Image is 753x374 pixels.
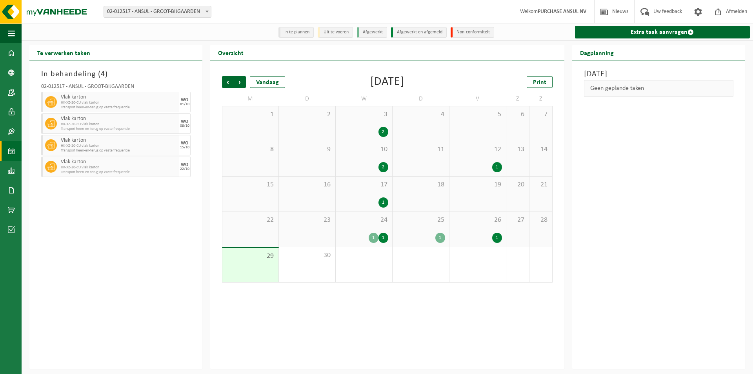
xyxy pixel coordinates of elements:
[435,233,445,243] div: 1
[61,137,177,144] span: Vlak karton
[61,127,177,131] span: Transport heen-en-terug op vaste frequentie
[340,145,388,154] span: 10
[451,27,494,38] li: Non-conformiteit
[453,110,502,119] span: 5
[226,110,275,119] span: 1
[61,144,177,148] span: HK-XZ-20-CU vlak karton
[181,98,188,102] div: WO
[61,159,177,165] span: Vlak karton
[378,233,388,243] div: 1
[492,162,502,172] div: 1
[370,76,404,88] div: [DATE]
[210,45,251,60] h2: Overzicht
[449,92,506,106] td: V
[41,68,191,80] h3: In behandeling ( )
[510,216,525,224] span: 27
[391,27,447,38] li: Afgewerkt en afgemeld
[357,27,387,38] li: Afgewerkt
[61,148,177,153] span: Transport heen-en-terug op vaste frequentie
[572,45,622,60] h2: Dagplanning
[61,94,177,100] span: Vlak karton
[538,9,586,15] strong: PURCHASE ANSUL NV
[104,6,211,17] span: 02-012517 - ANSUL - GROOT-BIJGAARDEN
[336,92,393,106] td: W
[527,76,553,88] a: Print
[226,181,275,189] span: 15
[278,27,314,38] li: In te plannen
[283,216,331,224] span: 23
[369,233,378,243] div: 1
[226,145,275,154] span: 8
[492,233,502,243] div: 1
[104,6,211,18] span: 02-012517 - ANSUL - GROOT-BIJGAARDEN
[226,216,275,224] span: 22
[222,76,234,88] span: Vorige
[510,181,525,189] span: 20
[283,110,331,119] span: 2
[181,141,188,146] div: WO
[283,181,331,189] span: 16
[61,165,177,170] span: HK-XZ-20-CU vlak karton
[61,122,177,127] span: HK-XZ-20-CU vlak karton
[453,181,502,189] span: 19
[575,26,750,38] a: Extra taak aanvragen
[533,110,548,119] span: 7
[181,162,188,167] div: WO
[340,181,388,189] span: 17
[533,79,546,86] span: Print
[533,145,548,154] span: 14
[181,119,188,124] div: WO
[226,252,275,261] span: 29
[283,251,331,260] span: 30
[340,216,388,224] span: 24
[584,68,733,80] h3: [DATE]
[41,84,191,92] div: 02-012517 - ANSUL - GROOT-BIJGAARDEN
[61,170,177,175] span: Transport heen-en-terug op vaste frequentie
[234,76,246,88] span: Volgende
[378,127,388,137] div: 2
[61,105,177,110] span: Transport heen-en-terug op vaste frequentie
[453,145,502,154] span: 12
[533,216,548,224] span: 28
[250,76,285,88] div: Vandaag
[584,80,733,97] div: Geen geplande taken
[180,124,189,128] div: 08/10
[510,110,525,119] span: 6
[318,27,353,38] li: Uit te voeren
[279,92,336,106] td: D
[180,167,189,171] div: 22/10
[533,181,548,189] span: 21
[453,216,502,224] span: 26
[378,162,388,172] div: 2
[180,146,189,150] div: 15/10
[378,197,388,208] div: 1
[529,92,553,106] td: Z
[393,92,449,106] td: D
[180,102,189,106] div: 01/10
[61,116,177,122] span: Vlak karton
[29,45,98,60] h2: Te verwerken taken
[61,100,177,105] span: HK-XZ-20-CU vlak karton
[283,145,331,154] span: 9
[397,145,445,154] span: 11
[101,70,105,78] span: 4
[397,216,445,224] span: 25
[340,110,388,119] span: 3
[397,110,445,119] span: 4
[510,145,525,154] span: 13
[397,181,445,189] span: 18
[506,92,529,106] td: Z
[222,92,279,106] td: M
